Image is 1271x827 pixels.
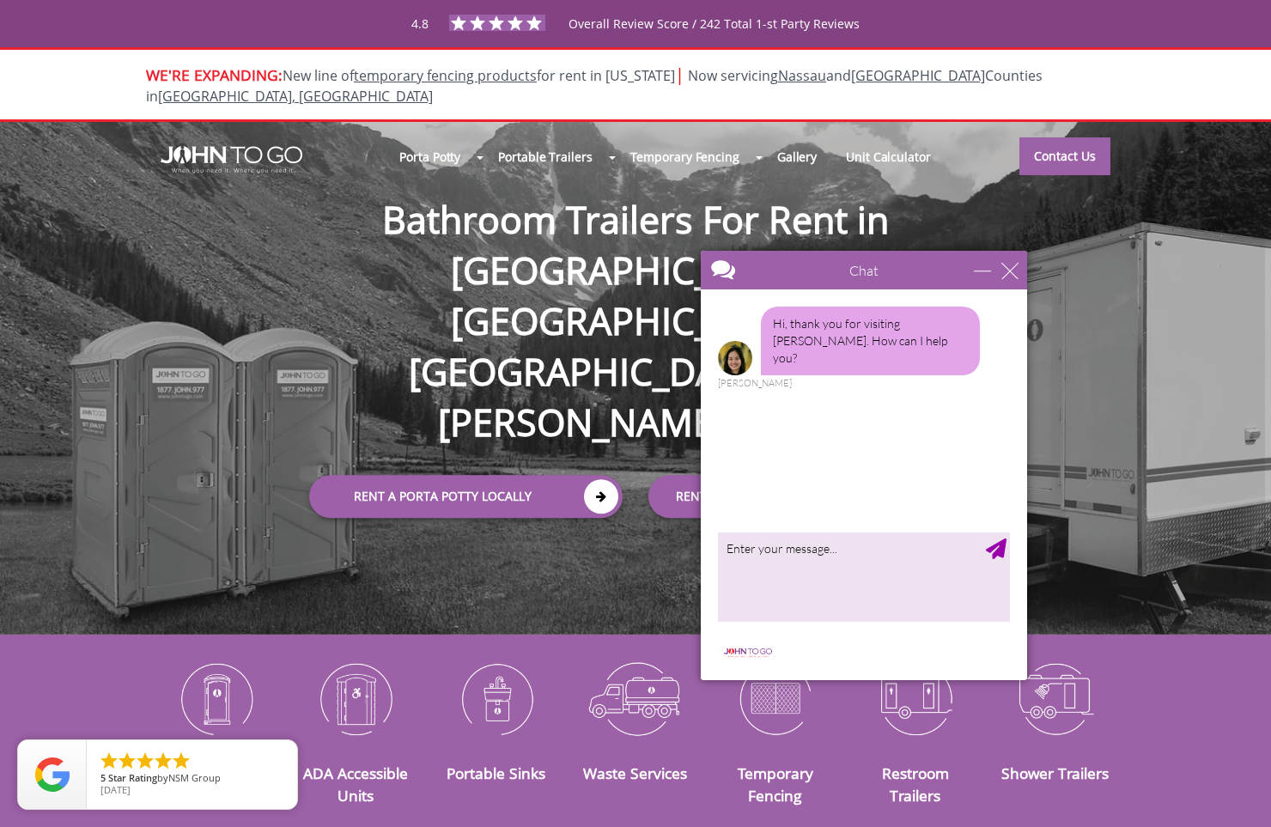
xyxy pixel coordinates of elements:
[675,63,684,86] span: |
[763,138,831,175] a: Gallery
[1019,137,1110,175] a: Contact Us
[831,138,946,175] a: Unit Calculator
[439,654,553,743] img: Portable-Sinks-icon_N.png
[146,64,283,85] span: WE'RE EXPANDING:
[100,771,106,784] span: 5
[100,773,283,785] span: by
[99,751,119,771] li: 
[858,654,972,743] img: Restroom-Trailers-icon_N.png
[851,66,985,85] a: [GEOGRAPHIC_DATA]
[135,751,155,771] li: 
[583,763,687,783] a: Waste Services
[738,763,813,806] a: Temporary Fencing
[447,763,545,783] a: Portable Sinks
[159,654,273,743] img: Portable-Toilets-icon_N.png
[778,66,826,85] a: Nassau
[168,771,221,784] span: NSM Group
[579,654,693,743] img: Waste-Services-icon_N.png
[569,15,860,66] span: Overall Review Score / 242 Total 1-st Party Reviews
[718,654,832,743] img: Temporary-Fencing-cion_N.png
[146,66,1043,106] span: New line of for rent in [US_STATE]
[161,146,302,173] img: JOHN to go
[158,87,433,106] a: [GEOGRAPHIC_DATA], [GEOGRAPHIC_DATA]
[303,763,408,806] a: ADA Accessible Units
[483,138,606,175] a: Portable Trailers
[882,763,949,806] a: Restroom Trailers
[354,66,537,85] a: temporary fencing products
[299,654,413,743] img: ADA-Accessible-Units-icon_N.png
[35,757,70,792] img: Review Rating
[1001,763,1109,783] a: Shower Trailers
[153,751,173,771] li: 
[411,15,429,32] span: 4.8
[998,654,1112,743] img: Shower-Trailers-icon_N.png
[292,139,979,448] h1: Bathroom Trailers For Rent in [GEOGRAPHIC_DATA], [GEOGRAPHIC_DATA], [GEOGRAPHIC_DATA] from [PERSO...
[616,138,754,175] a: Temporary Fencing
[690,240,1037,690] iframe: Live Chat Box
[309,476,623,519] a: Rent a Porta Potty Locally
[100,783,131,796] span: [DATE]
[171,751,192,771] li: 
[385,138,475,175] a: Porta Potty
[117,751,137,771] li: 
[648,476,962,519] a: rent a RESTROOM TRAILER Nationwide
[108,771,157,784] span: Star Rating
